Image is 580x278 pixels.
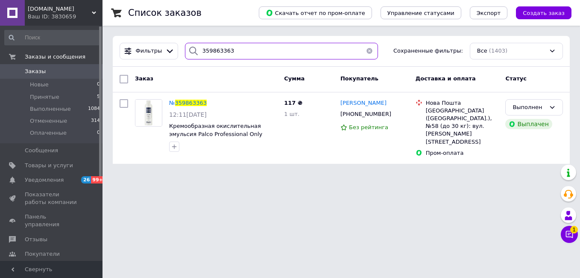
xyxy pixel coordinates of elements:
[97,93,100,101] span: 5
[416,75,476,82] span: Доставка и оплата
[135,75,153,82] span: Заказ
[91,117,100,125] span: 314
[185,43,378,59] input: Поиск по номеру заказа, ФИО покупателя, номеру телефона, Email, номеру накладной
[340,111,391,117] span: [PHONE_NUMBER]
[136,47,162,55] span: Фильтры
[284,75,305,82] span: Сумма
[30,81,49,89] span: Новые
[30,117,67,125] span: Отмененные
[387,10,454,16] span: Управление статусами
[30,93,59,101] span: Принятые
[266,9,365,17] span: Скачать отчет по пром-оплате
[523,10,565,16] span: Создать заказ
[25,250,60,258] span: Покупатели
[135,99,162,127] a: Фото товару
[426,149,499,157] div: Пром-оплата
[30,105,71,113] span: Выполненные
[381,6,461,19] button: Управление статусами
[507,9,571,16] a: Создать заказ
[25,68,46,75] span: Заказы
[30,129,67,137] span: Оплаченные
[516,6,571,19] button: Создать заказ
[361,43,378,59] button: Очистить
[169,123,262,145] a: Кремообразная окислительная эмульсия Palco Professional Only Color 20 объемов 6% 150 мл
[470,6,507,19] button: Экспорт
[175,100,207,106] span: 359863363
[426,99,499,107] div: Нова Пошта
[28,5,92,13] span: Two.com.ua
[340,100,387,106] span: [PERSON_NAME]
[489,47,507,54] span: (1403)
[513,103,545,112] div: Выполнен
[340,99,387,107] a: [PERSON_NAME]
[393,47,463,55] span: Сохраненные фильтры:
[340,75,378,82] span: Покупатель
[25,236,47,243] span: Отзывы
[426,107,499,146] div: [GEOGRAPHIC_DATA] ([GEOGRAPHIC_DATA].), №58 (до 30 кг): вул. [PERSON_NAME][STREET_ADDRESS]
[505,119,552,129] div: Выплачен
[505,75,527,82] span: Статус
[349,124,388,130] span: Без рейтинга
[97,81,100,89] span: 0
[25,147,58,154] span: Сообщения
[81,176,91,183] span: 26
[477,10,501,16] span: Экспорт
[135,100,162,126] img: Фото товару
[169,100,207,106] a: №359863363
[128,8,202,18] h1: Список заказов
[284,100,302,106] span: 117 ₴
[477,47,487,55] span: Все
[259,6,372,19] button: Скачать отчет по пром-оплате
[25,213,79,228] span: Панель управления
[25,53,85,61] span: Заказы и сообщения
[25,162,73,169] span: Товары и услуги
[169,100,175,106] span: №
[97,129,100,137] span: 0
[25,176,64,184] span: Уведомления
[284,111,299,117] span: 1 шт.
[4,30,101,45] input: Поиск
[169,111,207,118] span: 12:11[DATE]
[561,226,578,243] button: Чат с покупателем1
[91,176,105,183] span: 99+
[88,105,100,113] span: 1084
[570,226,578,234] span: 1
[25,191,79,206] span: Показатели работы компании
[28,13,103,21] div: Ваш ID: 3830659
